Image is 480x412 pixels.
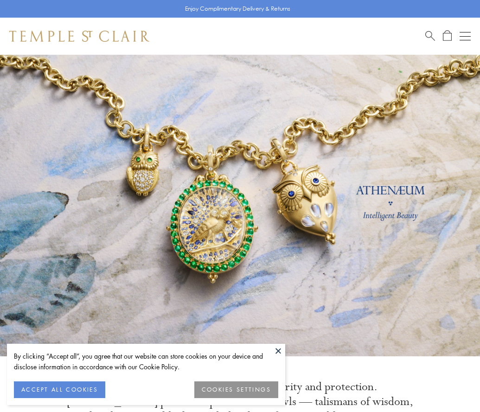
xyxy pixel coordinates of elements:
[9,31,149,42] img: Temple St. Clair
[14,381,105,398] button: ACCEPT ALL COOKIES
[460,31,471,42] button: Open navigation
[14,351,278,372] div: By clicking “Accept all”, you agree that our website can store cookies on your device and disclos...
[425,30,435,42] a: Search
[443,30,452,42] a: Open Shopping Bag
[185,4,290,13] p: Enjoy Complimentary Delivery & Returns
[194,381,278,398] button: COOKIES SETTINGS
